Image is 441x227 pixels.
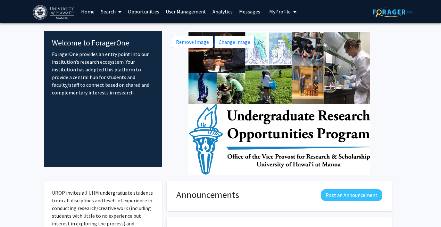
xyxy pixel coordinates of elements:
[209,0,236,23] a: Analytics
[52,50,154,96] p: ForagerOne provides an entry point into our institution’s research ecosystem. Your institution ha...
[52,38,154,48] h4: Welcome to ForagerOne
[236,0,263,23] a: Messages
[162,0,209,23] a: User Management
[373,7,413,17] img: ForagerOne Logo
[78,0,98,23] a: Home
[98,0,125,23] a: Search
[269,8,291,15] span: My Profile
[172,36,213,48] button: Remove Image
[188,31,370,175] img: Cover Image
[33,5,75,20] img: University of Hawaiʻi at Mānoa Logo
[321,189,382,201] button: Post an Announcement
[125,0,162,23] a: Opportunities
[214,36,254,48] button: Change Image
[5,198,27,222] iframe: Chat
[176,189,239,200] h1: Announcements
